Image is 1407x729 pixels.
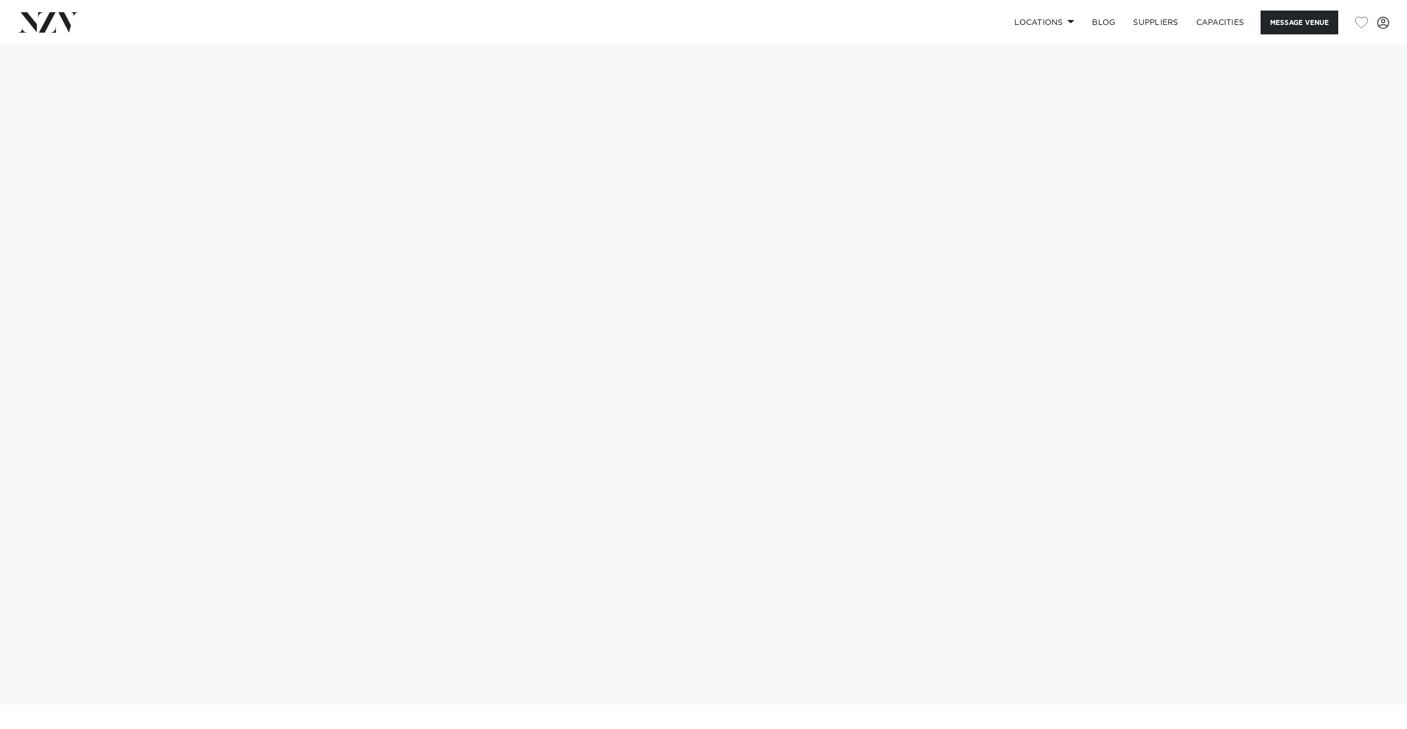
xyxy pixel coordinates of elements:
[1083,11,1124,34] a: BLOG
[1261,11,1338,34] button: Message Venue
[18,12,78,32] img: nzv-logo.png
[1187,11,1253,34] a: Capacities
[1005,11,1083,34] a: Locations
[1124,11,1187,34] a: SUPPLIERS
